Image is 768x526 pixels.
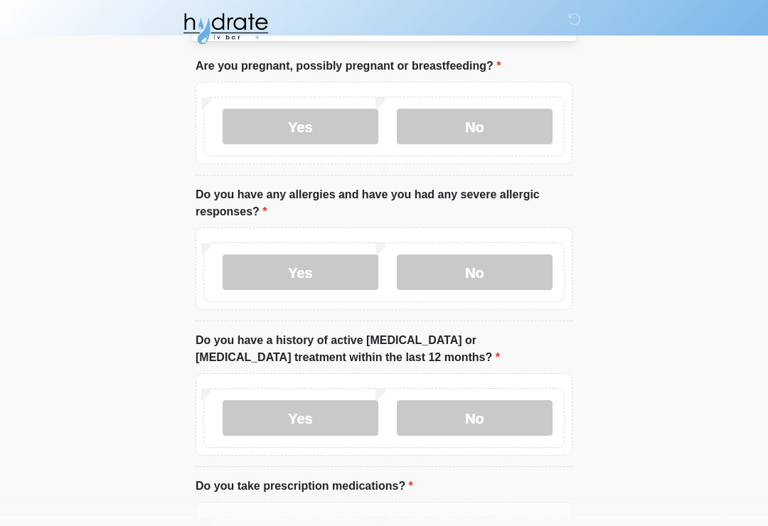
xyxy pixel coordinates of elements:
[181,11,270,46] img: Hydrate IV Bar - Fort Collins Logo
[196,332,572,366] label: Do you have a history of active [MEDICAL_DATA] or [MEDICAL_DATA] treatment within the last 12 mon...
[223,254,378,290] label: Yes
[196,478,413,495] label: Do you take prescription medications?
[196,58,501,75] label: Are you pregnant, possibly pregnant or breastfeeding?
[223,109,378,144] label: Yes
[397,109,553,144] label: No
[397,254,553,290] label: No
[196,186,572,220] label: Do you have any allergies and have you had any severe allergic responses?
[223,400,378,436] label: Yes
[397,400,553,436] label: No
